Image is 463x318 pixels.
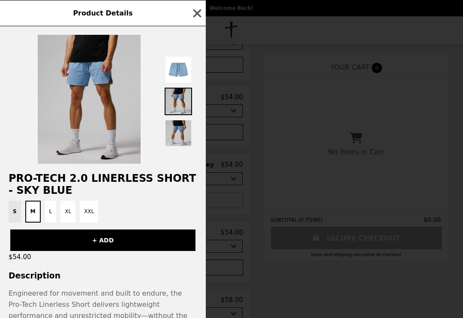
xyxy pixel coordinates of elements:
img: M [38,35,141,164]
button: XL [60,201,75,223]
button: XXL [80,201,98,223]
img: Thumbnail 3 [165,119,192,147]
img: Thumbnail 1 [165,56,192,83]
span: Product Details [73,9,132,17]
button: L [45,201,57,223]
button: M [25,201,41,223]
button: + ADD [10,229,195,251]
img: Thumbnail 2 [165,88,192,115]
